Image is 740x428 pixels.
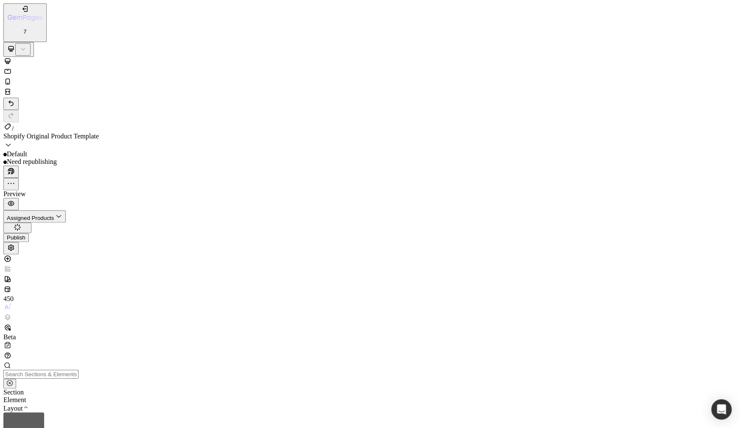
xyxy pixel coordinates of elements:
span: Layout [3,405,23,412]
p: 7 [8,28,42,35]
div: Undo/Redo [3,98,737,122]
span: Toggle open [23,405,29,412]
button: Publish [3,233,29,242]
span: Section [3,389,24,396]
input: Search Sections & Elements [3,370,79,379]
div: Publish [7,234,25,241]
button: Assigned Products [3,210,66,222]
div: Preview [3,190,737,198]
button: 7 [3,3,47,42]
span: Element [3,396,26,403]
span: / [12,125,14,132]
div: Open Intercom Messenger [711,399,732,420]
div: 450 [3,295,20,303]
span: Need republishing [7,158,57,165]
span: Default [7,150,27,158]
span: Assigned Products [7,215,54,221]
span: Shopify Original Product Template [3,132,99,140]
div: Beta [3,333,20,341]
